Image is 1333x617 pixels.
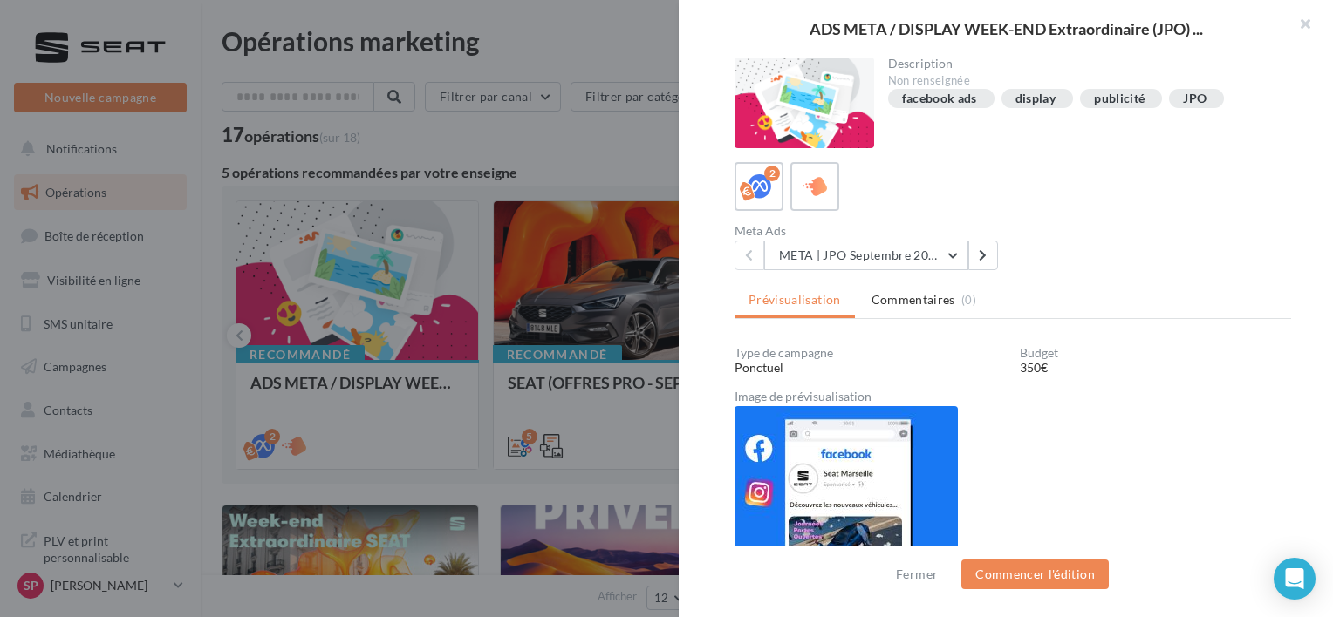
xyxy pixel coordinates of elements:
[764,241,968,270] button: META | JPO Septembre 2025 - Lead Ads
[961,559,1109,589] button: Commencer l'édition
[735,406,958,601] img: 9f62aebfd21fa4f93db7bbc86508fce5.jpg
[764,166,780,181] div: 2
[735,225,1006,237] div: Meta Ads
[810,21,1203,37] span: ADS META / DISPLAY WEEK-END Extraordinaire (JPO) ...
[888,58,1278,70] div: Description
[1183,92,1207,105] div: JPO
[1020,347,1291,359] div: Budget
[1094,92,1145,105] div: publicité
[1020,359,1291,376] div: 350€
[1274,558,1316,600] div: Open Intercom Messenger
[888,73,1278,89] div: Non renseignée
[961,293,976,307] span: (0)
[1015,92,1056,105] div: display
[902,92,977,105] div: facebook ads
[889,564,945,585] button: Fermer
[735,347,1006,359] div: Type de campagne
[735,359,1006,376] div: Ponctuel
[872,291,955,308] span: Commentaires
[735,390,1291,403] div: Image de prévisualisation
